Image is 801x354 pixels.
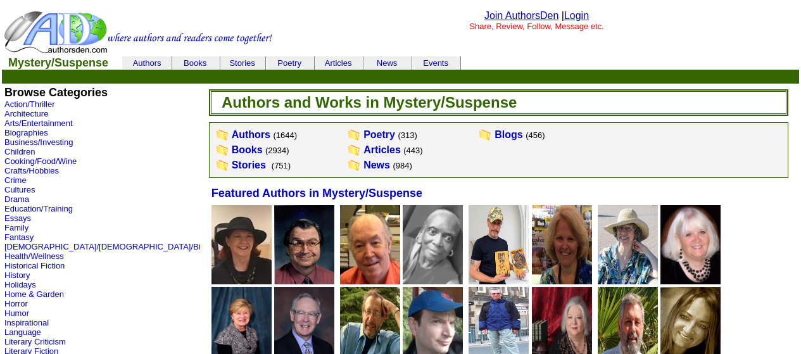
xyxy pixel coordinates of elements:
[347,129,361,141] img: WorksFolder.gif
[211,205,272,284] img: 86714.jpg
[4,10,272,54] img: header_logo2.gif
[469,22,603,31] font: Share, Review, Follow, Message etc.
[4,232,34,242] a: Fantasy
[4,147,35,156] a: Children
[211,188,422,199] a: Featured Authors in Mystery/Suspense
[4,299,28,308] a: Horror
[564,10,589,21] a: Login
[4,280,36,289] a: Holidays
[4,86,108,99] b: Browse Categories
[423,58,448,68] a: Events
[403,205,463,284] img: 108732.jpg
[215,144,229,156] img: WorksFolder.gif
[232,129,270,140] a: Authors
[4,128,48,137] a: Biographies
[272,161,291,170] font: (751)
[4,261,65,270] a: Historical Fiction
[229,58,255,68] a: Stories
[4,109,48,118] a: Architecture
[363,160,390,170] a: News
[4,175,27,185] a: Crime
[469,205,529,284] img: 7387.jpg
[4,204,73,213] a: Education/Training
[4,327,41,337] a: Language
[377,58,398,68] a: News
[403,275,463,286] a: Jms Bell
[274,275,334,286] a: David Schwinghammer
[660,275,721,286] a: Mary Lynn Plaisance
[562,10,589,21] font: |
[8,56,108,69] b: Mystery/Suspense
[265,146,289,155] font: (2934)
[469,275,529,286] a: Terry Vinson
[274,205,334,284] img: 75325.jpg
[403,146,422,155] font: (443)
[4,242,201,251] a: [DEMOGRAPHIC_DATA]/[DEMOGRAPHIC_DATA]/Bi
[4,166,59,175] a: Crafts/Hobbies
[4,194,29,204] a: Drama
[347,144,361,156] img: WorksFolder.gif
[363,129,395,140] a: Poetry
[4,137,73,147] a: Business/Investing
[211,275,272,286] a: Flo Fitzpatrick
[4,118,73,128] a: Arts/Entertainment
[4,213,31,223] a: Essays
[598,205,658,284] img: 4429.jpg
[347,159,361,172] img: WorksFolder.gif
[215,159,229,172] img: WorksFolder.gif
[4,156,77,166] a: Cooking/Food/Wine
[232,144,263,155] a: Books
[325,58,352,68] a: Articles
[478,129,492,141] img: WorksFolder.gif
[273,130,297,140] font: (1644)
[532,275,592,286] a: Riley Blake
[4,337,66,346] a: Literary Criticism
[532,205,592,284] img: 187385.jpg
[4,270,30,280] a: History
[4,251,64,261] a: Health/Wellness
[232,160,266,170] a: Stories
[398,130,417,140] font: (313)
[184,58,206,68] a: Books
[222,94,517,111] b: Authors and Works in Mystery/Suspense
[340,275,400,286] a: Stephen Murray
[484,10,558,21] a: Join AuthorsDen
[4,185,35,194] a: Cultures
[133,58,161,68] a: Authors
[211,187,422,199] font: Featured Authors in Mystery/Suspense
[363,144,401,155] a: Articles
[598,275,658,286] a: Patricia Hilliard
[277,58,301,68] a: Poetry
[4,318,49,327] a: Inspirational
[4,289,64,299] a: Home & Garden
[660,205,721,284] img: 193876.jpg
[4,308,29,318] a: Humor
[215,129,229,141] img: WorksFolder.gif
[393,161,412,170] font: (984)
[340,205,400,284] img: 193620.jpg
[4,223,28,232] a: Family
[526,130,545,140] font: (456)
[495,129,522,140] a: Blogs
[4,99,54,109] a: Action/Thriller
